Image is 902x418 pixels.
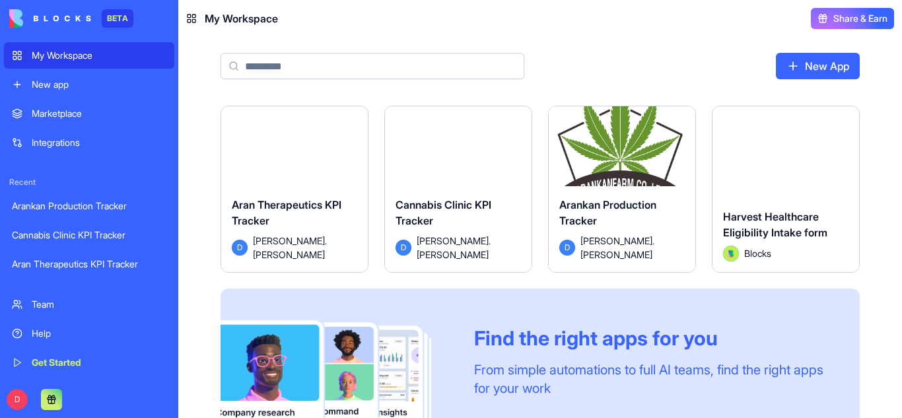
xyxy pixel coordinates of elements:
[811,8,894,29] button: Share & Earn
[9,9,91,28] img: logo
[384,106,532,273] a: Cannabis Clinic KPI TrackerD[PERSON_NAME].[PERSON_NAME]
[396,240,411,256] span: D
[723,246,739,261] img: Avatar
[4,320,174,347] a: Help
[548,106,696,273] a: Arankan Production TrackerD[PERSON_NAME].[PERSON_NAME]
[12,199,166,213] div: Arankan Production Tracker
[4,100,174,127] a: Marketplace
[232,240,248,256] span: D
[744,246,771,260] span: Blocks
[4,42,174,69] a: My Workspace
[9,9,133,28] a: BETA
[723,210,827,239] span: Harvest Healthcare Eligibility Intake form
[4,222,174,248] a: Cannabis Clinic KPI Tracker
[833,12,887,25] span: Share & Earn
[4,291,174,318] a: Team
[4,177,174,188] span: Recent
[7,389,28,410] span: D
[559,198,656,227] span: Arankan Production Tracker
[32,78,166,91] div: New app
[32,107,166,120] div: Marketplace
[776,53,860,79] a: New App
[4,251,174,277] a: Aran Therapeutics KPI Tracker
[205,11,278,26] span: My Workspace
[4,71,174,98] a: New app
[396,198,491,227] span: Cannabis Clinic KPI Tracker
[32,356,166,369] div: Get Started
[32,49,166,62] div: My Workspace
[559,240,575,256] span: D
[221,106,368,273] a: Aran Therapeutics KPI TrackerD[PERSON_NAME].[PERSON_NAME]
[102,9,133,28] div: BETA
[474,361,828,398] div: From simple automations to full AI teams, find the right apps for your work
[417,234,521,261] span: [PERSON_NAME].[PERSON_NAME]
[712,106,860,273] a: Harvest Healthcare Eligibility Intake formAvatarBlocks
[12,258,166,271] div: Aran Therapeutics KPI Tracker
[4,193,174,219] a: Arankan Production Tracker
[474,326,828,350] div: Find the right apps for you
[580,234,685,261] span: [PERSON_NAME].[PERSON_NAME]
[12,228,166,242] div: Cannabis Clinic KPI Tracker
[232,198,341,227] span: Aran Therapeutics KPI Tracker
[4,129,174,156] a: Integrations
[253,234,357,261] span: [PERSON_NAME].[PERSON_NAME]
[32,136,166,149] div: Integrations
[32,327,166,340] div: Help
[32,298,166,311] div: Team
[4,349,174,376] a: Get Started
